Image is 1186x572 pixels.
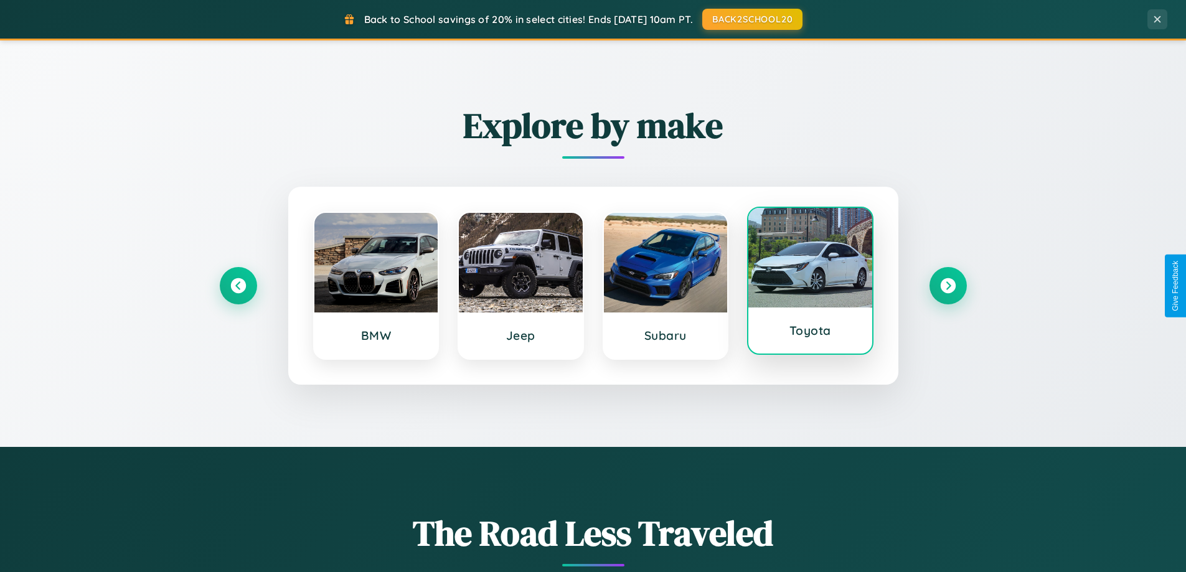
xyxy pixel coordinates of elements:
h3: Subaru [616,328,715,343]
h3: Toyota [761,323,860,338]
h1: The Road Less Traveled [220,509,967,557]
span: Back to School savings of 20% in select cities! Ends [DATE] 10am PT. [364,13,693,26]
h3: BMW [327,328,426,343]
button: BACK2SCHOOL20 [702,9,802,30]
h3: Jeep [471,328,570,343]
div: Give Feedback [1171,261,1180,311]
h2: Explore by make [220,101,967,149]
